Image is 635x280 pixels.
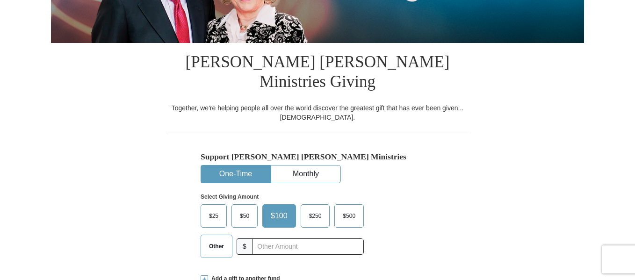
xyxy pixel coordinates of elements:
[166,43,469,103] h1: [PERSON_NAME] [PERSON_NAME] Ministries Giving
[166,103,469,122] div: Together, we're helping people all over the world discover the greatest gift that has ever been g...
[204,239,229,253] span: Other
[201,165,270,183] button: One-Time
[204,209,223,223] span: $25
[304,209,326,223] span: $250
[338,209,360,223] span: $500
[266,209,292,223] span: $100
[201,194,259,200] strong: Select Giving Amount
[235,209,254,223] span: $50
[271,165,340,183] button: Monthly
[237,238,253,255] span: $
[201,152,434,162] h5: Support [PERSON_NAME] [PERSON_NAME] Ministries
[252,238,364,255] input: Other Amount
